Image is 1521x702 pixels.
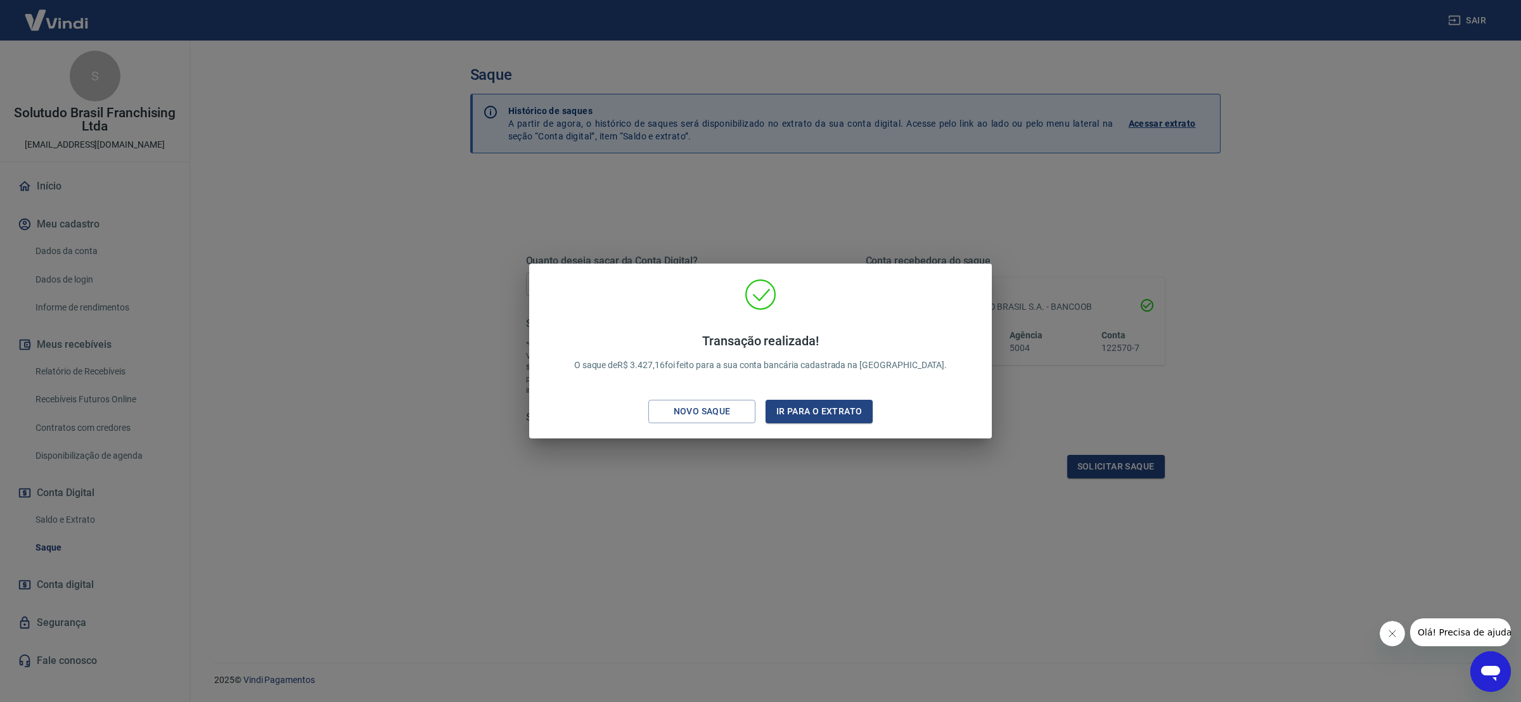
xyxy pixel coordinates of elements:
iframe: Fechar mensagem [1380,621,1405,646]
div: Novo saque [658,404,746,419]
p: O saque de R$ 3.427,16 foi feito para a sua conta bancária cadastrada na [GEOGRAPHIC_DATA]. [574,333,947,372]
iframe: Mensagem da empresa [1410,618,1511,646]
button: Novo saque [648,400,755,423]
span: Olá! Precisa de ajuda? [8,9,106,19]
button: Ir para o extrato [766,400,873,423]
h4: Transação realizada! [574,333,947,348]
iframe: Botão para abrir a janela de mensagens [1470,651,1511,692]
